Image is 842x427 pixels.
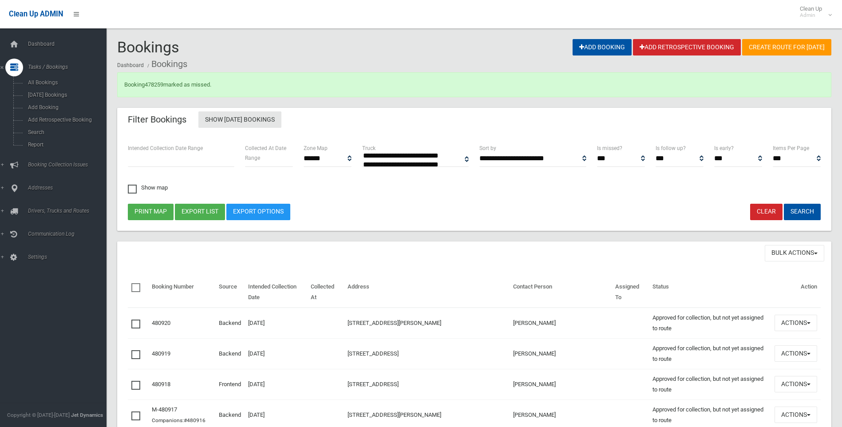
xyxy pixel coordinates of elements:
button: Actions [775,315,817,331]
th: Address [344,277,510,308]
a: [STREET_ADDRESS] [348,350,399,357]
span: Bookings [117,38,179,56]
td: Backend [215,338,245,369]
button: Actions [775,407,817,423]
th: Intended Collection Date [245,277,307,308]
button: Bulk Actions [765,245,824,261]
a: Add Booking [573,39,632,55]
th: Source [215,277,245,308]
small: Admin [800,12,822,19]
span: Clean Up ADMIN [9,10,63,18]
div: Booking marked as missed. [117,72,831,97]
button: Actions [775,376,817,392]
a: 480919 [152,350,170,357]
a: [STREET_ADDRESS] [348,381,399,387]
a: 480920 [152,320,170,326]
td: [PERSON_NAME] [510,308,612,339]
a: 480918 [152,381,170,387]
a: [STREET_ADDRESS][PERSON_NAME] [348,411,441,418]
a: Add Retrospective Booking [633,39,741,55]
label: Truck [362,143,376,153]
td: [DATE] [245,369,307,399]
th: Collected At [307,277,344,308]
button: Actions [775,345,817,362]
a: 478259 [145,81,163,88]
span: Booking Collection Issues [25,162,113,168]
a: M-480917 [152,406,177,413]
td: Backend [215,308,245,339]
button: Search [784,204,821,220]
a: [STREET_ADDRESS][PERSON_NAME] [348,320,441,326]
span: Show map [128,185,168,190]
th: Contact Person [510,277,612,308]
td: Frontend [215,369,245,399]
span: Add Retrospective Booking [25,117,106,123]
td: [PERSON_NAME] [510,369,612,399]
a: Show [DATE] Bookings [198,111,281,128]
button: Print map [128,204,174,220]
span: All Bookings [25,79,106,86]
th: Assigned To [612,277,649,308]
span: Communication Log [25,231,113,237]
strong: Jet Dynamics [71,412,103,418]
a: Dashboard [117,62,144,68]
span: Report [25,142,106,148]
td: Approved for collection, but not yet assigned to route [649,338,771,369]
span: Search [25,129,106,135]
span: Copyright © [DATE]-[DATE] [7,412,70,418]
span: Addresses [25,185,113,191]
li: Bookings [145,56,187,72]
span: Clean Up [795,5,831,19]
th: Status [649,277,771,308]
span: Add Booking [25,104,106,111]
td: [PERSON_NAME] [510,338,612,369]
small: Companions: [152,417,207,423]
td: [DATE] [245,308,307,339]
a: Create route for [DATE] [742,39,831,55]
a: #480916 [184,417,206,423]
a: Export Options [226,204,290,220]
span: Settings [25,254,113,260]
span: Tasks / Bookings [25,64,113,70]
th: Action [771,277,821,308]
th: Booking Number [148,277,215,308]
span: Drivers, Trucks and Routes [25,208,113,214]
td: Approved for collection, but not yet assigned to route [649,369,771,399]
a: Clear [750,204,783,220]
td: Approved for collection, but not yet assigned to route [649,308,771,339]
button: Export list [175,204,225,220]
header: Filter Bookings [117,111,197,128]
td: [DATE] [245,338,307,369]
span: [DATE] Bookings [25,92,106,98]
span: Dashboard [25,41,113,47]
